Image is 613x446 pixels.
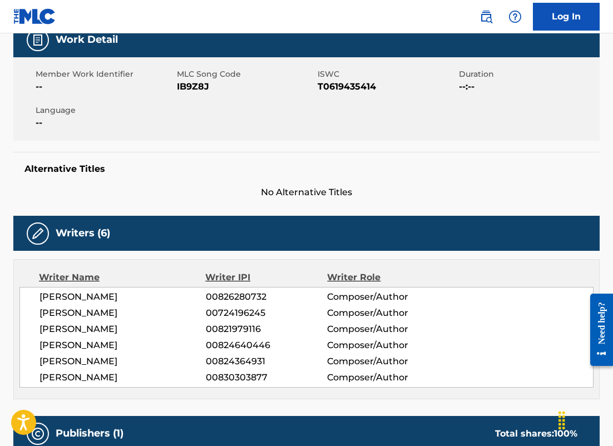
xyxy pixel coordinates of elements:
[56,33,118,46] h5: Work Detail
[205,271,327,284] div: Writer IPI
[206,306,328,320] span: 00724196245
[459,80,597,93] span: --:--
[56,427,123,440] h5: Publishers (1)
[36,68,174,80] span: Member Work Identifier
[39,323,206,336] span: [PERSON_NAME]
[557,393,613,446] iframe: Chat Widget
[31,427,45,440] img: Publishers
[459,68,597,80] span: Duration
[318,80,456,93] span: T0619435414
[533,3,600,31] a: Log In
[31,227,45,240] img: Writers
[327,355,438,368] span: Composer/Author
[508,10,522,23] img: help
[327,371,438,384] span: Composer/Author
[206,339,328,352] span: 00824640446
[39,339,206,352] span: [PERSON_NAME]
[39,271,205,284] div: Writer Name
[495,427,577,440] div: Total shares:
[36,80,174,93] span: --
[327,306,438,320] span: Composer/Author
[24,163,589,175] h5: Alternative Titles
[31,33,45,47] img: Work Detail
[36,116,174,130] span: --
[39,355,206,368] span: [PERSON_NAME]
[327,271,438,284] div: Writer Role
[13,186,600,199] span: No Alternative Titles
[39,290,206,304] span: [PERSON_NAME]
[206,371,328,384] span: 00830303877
[327,290,438,304] span: Composer/Author
[504,6,526,28] div: Help
[318,68,456,80] span: ISWC
[56,227,110,240] h5: Writers (6)
[554,428,577,439] span: 100 %
[36,105,174,116] span: Language
[327,323,438,336] span: Composer/Author
[39,371,206,384] span: [PERSON_NAME]
[13,8,56,24] img: MLC Logo
[327,339,438,352] span: Composer/Author
[206,323,328,336] span: 00821979116
[582,285,613,374] iframe: Resource Center
[553,404,571,437] div: Drag
[206,290,328,304] span: 00826280732
[479,10,493,23] img: search
[177,80,315,93] span: IB9Z8J
[475,6,497,28] a: Public Search
[177,68,315,80] span: MLC Song Code
[206,355,328,368] span: 00824364931
[39,306,206,320] span: [PERSON_NAME]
